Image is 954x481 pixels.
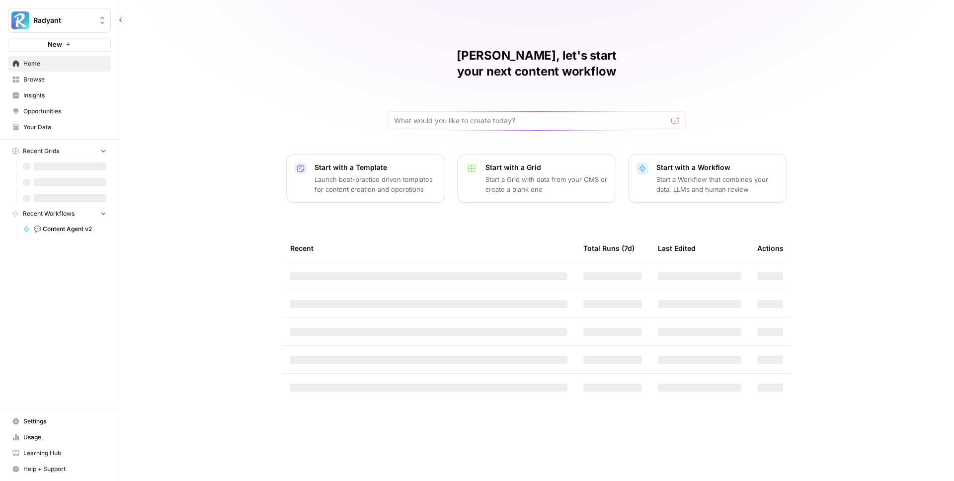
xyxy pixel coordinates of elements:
[23,449,106,458] span: Learning Hub
[23,417,106,426] span: Settings
[8,37,111,52] button: New
[583,235,635,262] div: Total Runs (7d)
[23,107,106,116] span: Opportunities
[8,413,111,429] a: Settings
[8,56,111,72] a: Home
[23,59,106,68] span: Home
[485,162,608,172] p: Start with a Grid
[33,15,93,25] span: Radyant
[315,174,437,194] p: Launch best-practice driven templates for content creation and operations
[8,206,111,221] button: Recent Workflows
[23,209,75,218] span: Recent Workflows
[388,48,686,80] h1: [PERSON_NAME], let's start your next content workflow
[8,103,111,119] a: Opportunities
[11,11,29,29] img: Radyant Logo
[656,174,779,194] p: Start a Workflow that combines your data, LLMs and human review
[290,235,567,262] div: Recent
[8,87,111,103] a: Insights
[8,144,111,159] button: Recent Grids
[628,154,787,203] button: Start with a WorkflowStart a Workflow that combines your data, LLMs and human review
[8,72,111,87] a: Browse
[23,465,106,474] span: Help + Support
[8,119,111,135] a: Your Data
[23,433,106,442] span: Usage
[48,39,62,49] span: New
[658,235,696,262] div: Last Edited
[23,75,106,84] span: Browse
[315,162,437,172] p: Start with a Template
[8,461,111,477] button: Help + Support
[23,123,106,132] span: Your Data
[656,162,779,172] p: Start with a Workflow
[23,147,59,156] span: Recent Grids
[23,91,106,100] span: Insights
[34,225,106,234] span: 💬 Content Agent v2
[757,235,784,262] div: Actions
[18,221,111,237] a: 💬 Content Agent v2
[286,154,445,203] button: Start with a TemplateLaunch best-practice driven templates for content creation and operations
[485,174,608,194] p: Start a Grid with data from your CMS or create a blank one
[8,429,111,445] a: Usage
[457,154,616,203] button: Start with a GridStart a Grid with data from your CMS or create a blank one
[8,445,111,461] a: Learning Hub
[8,8,111,33] button: Workspace: Radyant
[394,116,667,126] input: What would you like to create today?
